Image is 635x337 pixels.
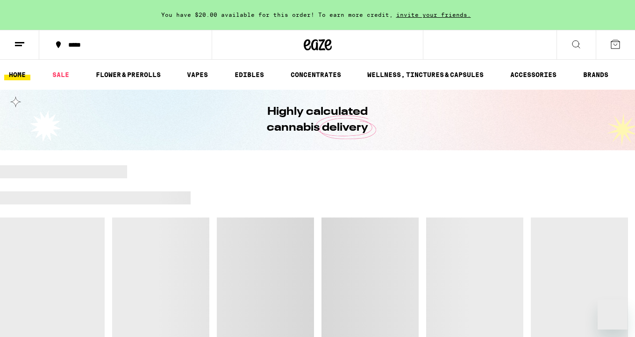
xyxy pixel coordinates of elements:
[393,12,474,18] span: invite your friends.
[506,69,561,80] a: ACCESSORIES
[598,300,628,330] iframe: Button to launch messaging window
[182,69,213,80] a: VAPES
[161,12,393,18] span: You have $20.00 available for this order! To earn more credit,
[578,69,613,80] a: BRANDS
[4,69,30,80] a: HOME
[363,69,488,80] a: WELLNESS, TINCTURES & CAPSULES
[91,69,165,80] a: FLOWER & PREROLLS
[286,69,346,80] a: CONCENTRATES
[230,69,269,80] a: EDIBLES
[241,104,395,136] h1: Highly calculated cannabis delivery
[48,69,74,80] a: SALE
